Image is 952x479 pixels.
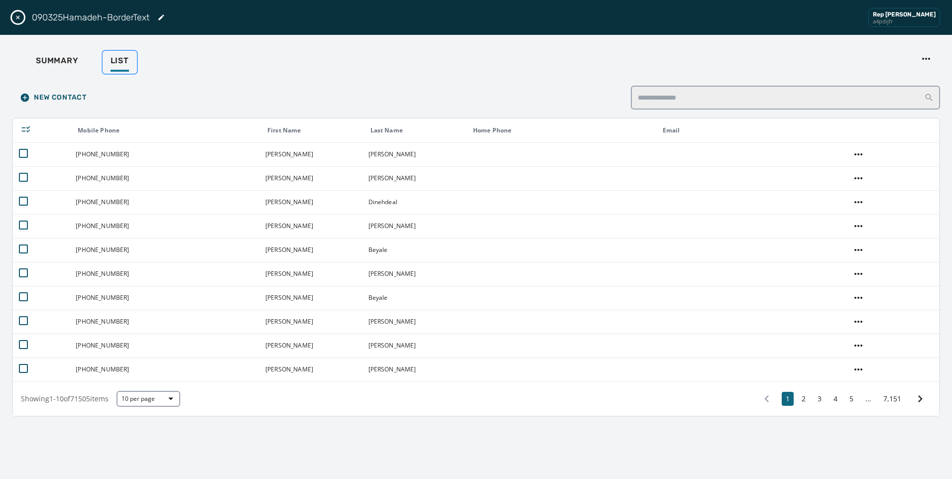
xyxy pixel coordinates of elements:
[362,190,465,214] td: Dinehdeal
[830,392,841,406] button: 4
[362,262,465,286] td: [PERSON_NAME]
[814,392,826,406] button: 3
[70,142,259,166] td: [PHONE_NUMBER]
[70,358,259,381] td: [PHONE_NUMBER]
[259,334,362,358] td: [PERSON_NAME]
[362,334,465,358] td: [PERSON_NAME]
[362,166,465,190] td: [PERSON_NAME]
[259,238,362,262] td: [PERSON_NAME]
[873,18,936,24] div: a4pdijfr
[267,126,361,134] div: First Name
[362,214,465,238] td: [PERSON_NAME]
[782,392,794,406] button: 1
[873,10,936,18] div: Rep [PERSON_NAME]
[845,392,857,406] button: 5
[259,262,362,286] td: [PERSON_NAME]
[362,310,465,334] td: [PERSON_NAME]
[259,214,362,238] td: [PERSON_NAME]
[798,392,810,406] button: 2
[362,286,465,310] td: Beyale
[473,126,654,134] div: Home Phone
[370,126,465,134] div: Last Name
[70,214,259,238] td: [PHONE_NUMBER]
[259,190,362,214] td: [PERSON_NAME]
[663,126,844,134] div: Email
[70,334,259,358] td: [PHONE_NUMBER]
[259,310,362,334] td: [PERSON_NAME]
[70,238,259,262] td: [PHONE_NUMBER]
[362,142,465,166] td: [PERSON_NAME]
[259,286,362,310] td: [PERSON_NAME]
[70,166,259,190] td: [PHONE_NUMBER]
[70,286,259,310] td: [PHONE_NUMBER]
[78,126,259,134] div: Mobile Phone
[362,358,465,381] td: [PERSON_NAME]
[259,142,362,166] td: [PERSON_NAME]
[70,310,259,334] td: [PHONE_NUMBER]
[259,166,362,190] td: [PERSON_NAME]
[879,392,905,406] button: 7,151
[861,394,875,404] span: ...
[70,190,259,214] td: [PHONE_NUMBER]
[362,238,465,262] td: Beyale
[259,358,362,381] td: [PERSON_NAME]
[70,262,259,286] td: [PHONE_NUMBER]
